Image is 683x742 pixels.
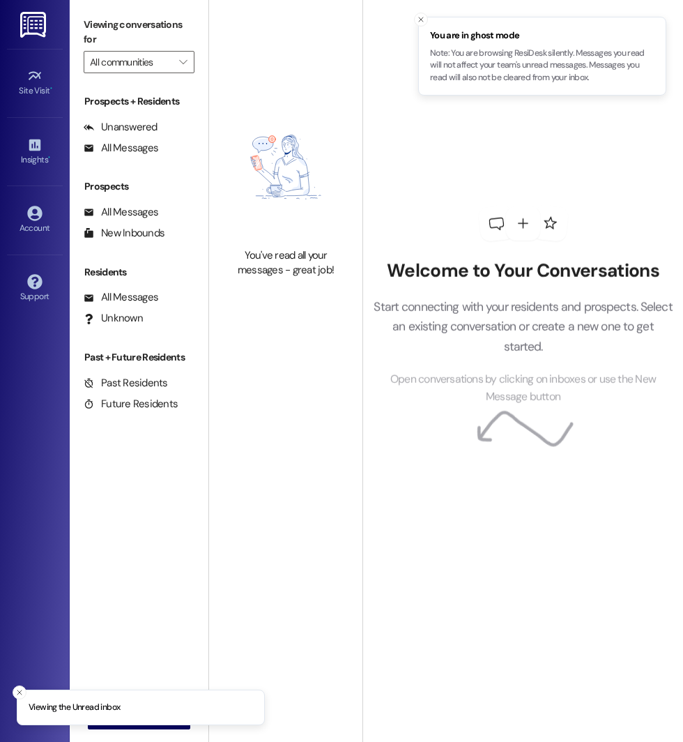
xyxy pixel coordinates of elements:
[373,296,673,356] p: Start connecting with your residents and prospects. Select an existing conversation or create a n...
[13,686,26,699] button: Close toast
[373,260,673,282] h2: Welcome to Your Conversations
[70,350,208,365] div: Past + Future Residents
[84,141,158,156] div: All Messages
[179,56,187,68] i: 
[84,205,158,220] div: All Messages
[7,202,63,239] a: Account
[7,270,63,308] a: Support
[70,94,208,109] div: Prospects + Residents
[430,29,654,43] span: You are in ghost mode
[7,64,63,102] a: Site Visit •
[84,120,158,135] div: Unanswered
[224,93,347,241] img: empty-state
[84,14,194,51] label: Viewing conversations for
[84,311,143,326] div: Unknown
[84,376,168,391] div: Past Residents
[20,12,49,38] img: ResiDesk Logo
[224,248,347,278] div: You've read all your messages - great job!
[430,47,654,84] p: Note: You are browsing ResiDesk silently. Messages you read will not affect your team's unread me...
[7,133,63,171] a: Insights •
[90,51,172,73] input: All communities
[84,290,158,305] div: All Messages
[414,13,428,26] button: Close toast
[29,702,120,714] p: Viewing the Unread inbox
[70,265,208,280] div: Residents
[84,397,178,411] div: Future Residents
[50,84,52,93] span: •
[70,179,208,194] div: Prospects
[48,153,50,162] span: •
[373,371,673,405] span: Open conversations by clicking on inboxes or use the New Message button
[84,226,164,241] div: New Inbounds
